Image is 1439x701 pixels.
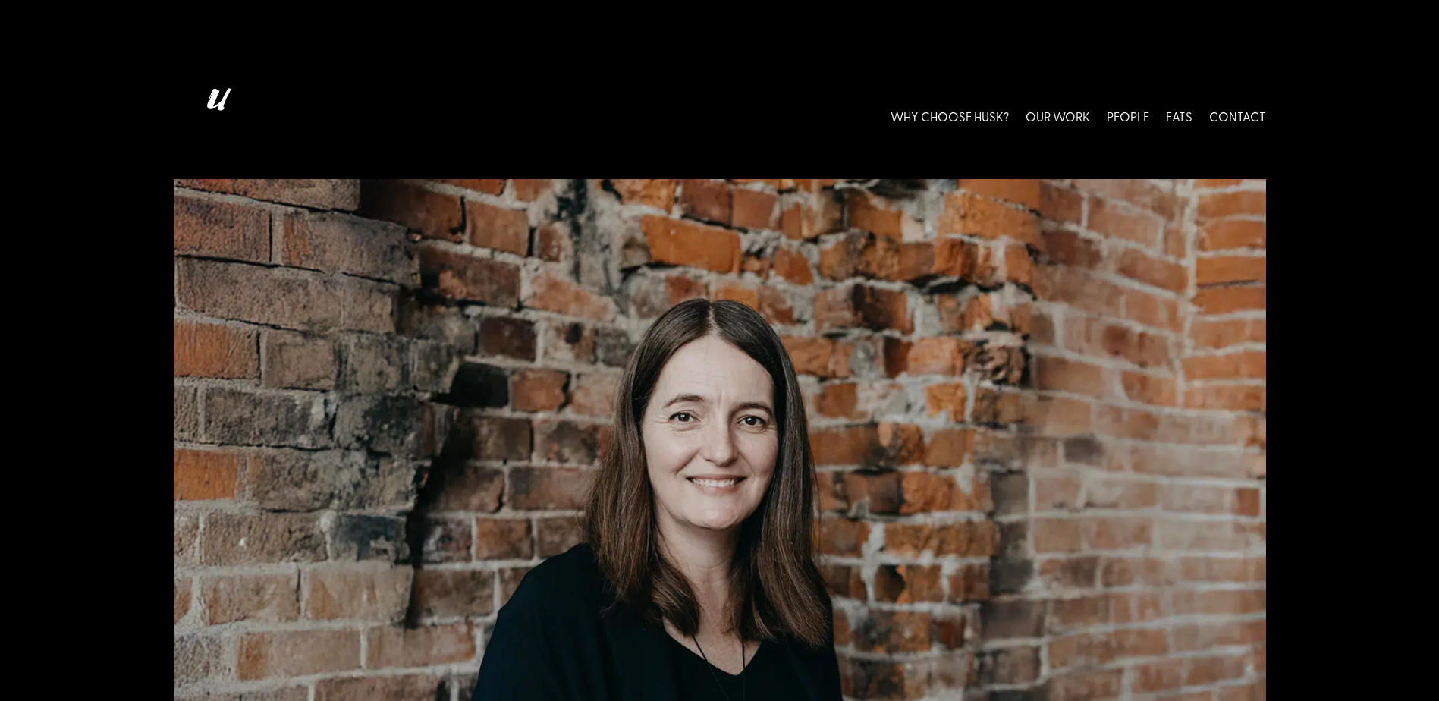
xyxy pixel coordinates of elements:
[1026,82,1090,149] a: OUR WORK
[174,82,257,149] img: Husk logo
[1166,82,1192,149] a: EATS
[891,82,1009,149] a: WHY CHOOSE HUSK?
[1107,82,1149,149] a: PEOPLE
[1209,82,1266,149] a: CONTACT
